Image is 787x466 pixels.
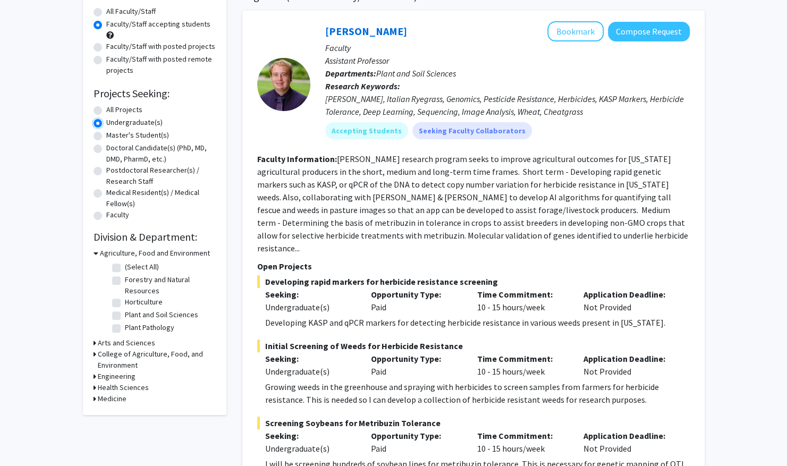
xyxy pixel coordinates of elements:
[547,21,604,41] button: Add Samuel Revolinski to Bookmarks
[98,349,216,371] h3: College of Agriculture, Food, and Environment
[469,288,576,314] div: 10 - 15 hours/week
[257,417,690,429] span: Screening Soybeans for Metribuzin Tolerance
[8,418,45,458] iframe: Chat
[125,309,198,320] label: Plant and Soil Sciences
[583,288,674,301] p: Application Deadline:
[477,429,568,442] p: Time Commitment:
[106,19,210,30] label: Faculty/Staff accepting students
[106,104,142,115] label: All Projects
[98,337,155,349] h3: Arts and Sciences
[363,429,469,455] div: Paid
[412,122,532,139] mat-chip: Seeking Faculty Collaborators
[325,54,690,67] p: Assistant Professor
[576,288,682,314] div: Not Provided
[257,340,690,352] span: Initial Screening of Weeds for Herbicide Resistance
[469,352,576,378] div: 10 - 15 hours/week
[106,165,216,187] label: Postdoctoral Researcher(s) / Research Staff
[371,288,461,301] p: Opportunity Type:
[363,288,469,314] div: Paid
[106,209,129,221] label: Faculty
[608,22,690,41] button: Compose Request to Samuel Revolinski
[583,352,674,365] p: Application Deadline:
[106,142,216,165] label: Doctoral Candidate(s) (PhD, MD, DMD, PharmD, etc.)
[469,429,576,455] div: 10 - 15 hours/week
[94,87,216,100] h2: Projects Seeking:
[100,248,210,259] h3: Agriculture, Food and Environment
[106,41,215,52] label: Faculty/Staff with posted projects
[265,429,356,442] p: Seeking:
[265,316,690,329] p: Developing KASP and qPCR markers for detecting herbicide resistance in various weeds present in [...
[325,92,690,118] div: [PERSON_NAME], Italian Ryegrass, Genomics, Pesticide Resistance, Herbicides, KASP Markers, Herbic...
[125,322,174,333] label: Plant Pathology
[106,54,216,76] label: Faculty/Staff with posted remote projects
[477,288,568,301] p: Time Commitment:
[265,442,356,455] div: Undergraduate(s)
[125,296,163,308] label: Horticulture
[576,352,682,378] div: Not Provided
[257,154,688,253] fg-read-more: [PERSON_NAME] research program seeks to improve agricultural outcomes for [US_STATE] agricultural...
[265,380,690,406] p: Growing weeds in the greenhouse and spraying with herbicides to screen samples from farmers for h...
[98,371,136,382] h3: Engineering
[106,187,216,209] label: Medical Resident(s) / Medical Fellow(s)
[106,130,169,141] label: Master's Student(s)
[106,6,156,17] label: All Faculty/Staff
[325,68,376,79] b: Departments:
[265,288,356,301] p: Seeking:
[325,24,407,38] a: [PERSON_NAME]
[325,122,408,139] mat-chip: Accepting Students
[125,274,213,296] label: Forestry and Natural Resources
[265,352,356,365] p: Seeking:
[583,429,674,442] p: Application Deadline:
[371,352,461,365] p: Opportunity Type:
[371,429,461,442] p: Opportunity Type:
[106,117,163,128] label: Undergraduate(s)
[98,382,149,393] h3: Health Sciences
[265,301,356,314] div: Undergraduate(s)
[477,352,568,365] p: Time Commitment:
[257,260,690,273] p: Open Projects
[363,352,469,378] div: Paid
[325,41,690,54] p: Faculty
[98,393,126,404] h3: Medicine
[325,81,400,91] b: Research Keywords:
[376,68,456,79] span: Plant and Soil Sciences
[257,275,690,288] span: Developing rapid markers for herbicide resistance screening
[265,365,356,378] div: Undergraduate(s)
[94,231,216,243] h2: Division & Department:
[257,154,337,164] b: Faculty Information:
[576,429,682,455] div: Not Provided
[125,261,159,273] label: (Select All)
